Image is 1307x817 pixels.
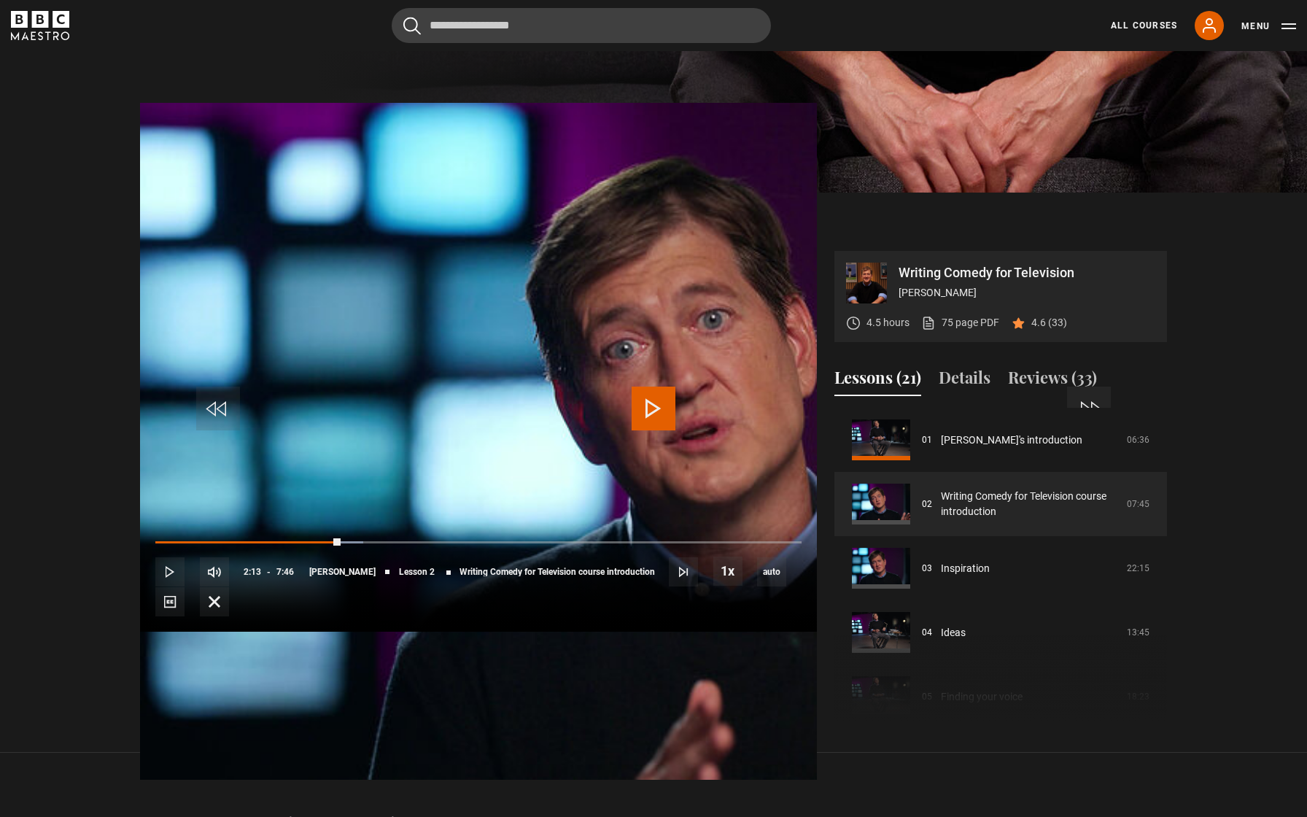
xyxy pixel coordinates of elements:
div: Current quality: 1080p [757,557,786,586]
p: 4.6 (33) [1031,315,1067,330]
div: Progress Bar [155,541,802,544]
button: Play [155,557,185,586]
button: Details [939,365,990,396]
a: 75 page PDF [921,315,999,330]
video-js: Video Player [140,251,817,632]
a: All Courses [1111,19,1177,32]
span: Writing Comedy for Television course introduction [459,568,655,576]
button: Reviews (33) [1008,365,1097,396]
span: 2:13 [244,559,261,585]
p: [PERSON_NAME] [899,285,1155,301]
button: Submit the search query [403,17,421,35]
input: Search [392,8,771,43]
button: Next Lesson [669,557,698,586]
button: Mute [200,557,229,586]
span: 7:46 [276,559,294,585]
button: Playback Rate [713,557,742,586]
a: Ideas [941,625,966,640]
svg: BBC Maestro [11,11,69,40]
button: Toggle navigation [1241,19,1296,34]
p: 4.5 hours [866,315,910,330]
p: Writing Comedy for Television [899,266,1155,279]
a: Writing Comedy for Television course introduction [941,489,1118,519]
span: - [267,567,271,577]
button: Captions [155,587,185,616]
a: Inspiration [941,561,990,576]
span: auto [757,557,786,586]
button: Fullscreen [200,587,229,616]
a: [PERSON_NAME]'s introduction [941,433,1082,448]
span: Lesson 2 [399,568,435,576]
button: Lessons (21) [834,365,921,396]
span: [PERSON_NAME] [309,568,376,576]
